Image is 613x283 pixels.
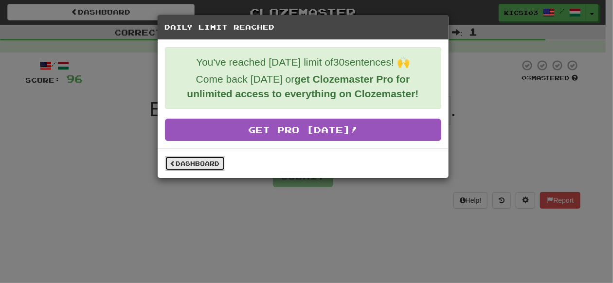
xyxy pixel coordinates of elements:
strong: get Clozemaster Pro for unlimited access to everything on Clozemaster! [187,73,418,99]
h5: Daily Limit Reached [165,22,441,32]
a: Get Pro [DATE]! [165,119,441,141]
a: Dashboard [165,156,225,171]
p: You've reached [DATE] limit of 30 sentences! 🙌 [173,55,433,70]
p: Come back [DATE] or [173,72,433,101]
